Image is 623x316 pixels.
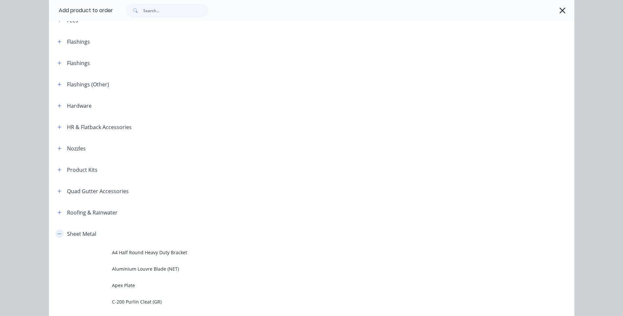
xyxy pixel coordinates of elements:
div: Quad Gutter Accessories [67,187,129,195]
div: Product Kits [67,166,98,174]
span: Apex Plate [112,282,482,289]
div: Flashings (Other) [67,80,109,88]
span: C-200 Purlin Cleat (GR) [112,298,482,305]
div: HR & Flatback Accessories [67,123,132,131]
input: Search... [143,4,208,17]
div: Flashings [67,38,90,46]
span: A4 Half Round Heavy Duty Bracket [112,249,482,256]
span: Aluminium Louvre Blade (NET) [112,265,482,272]
div: Nozzles [67,145,86,152]
div: Roofing & Rainwater [67,209,118,216]
div: Flashings [67,59,90,67]
div: Hardware [67,102,92,110]
div: Sheet Metal [67,230,96,238]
